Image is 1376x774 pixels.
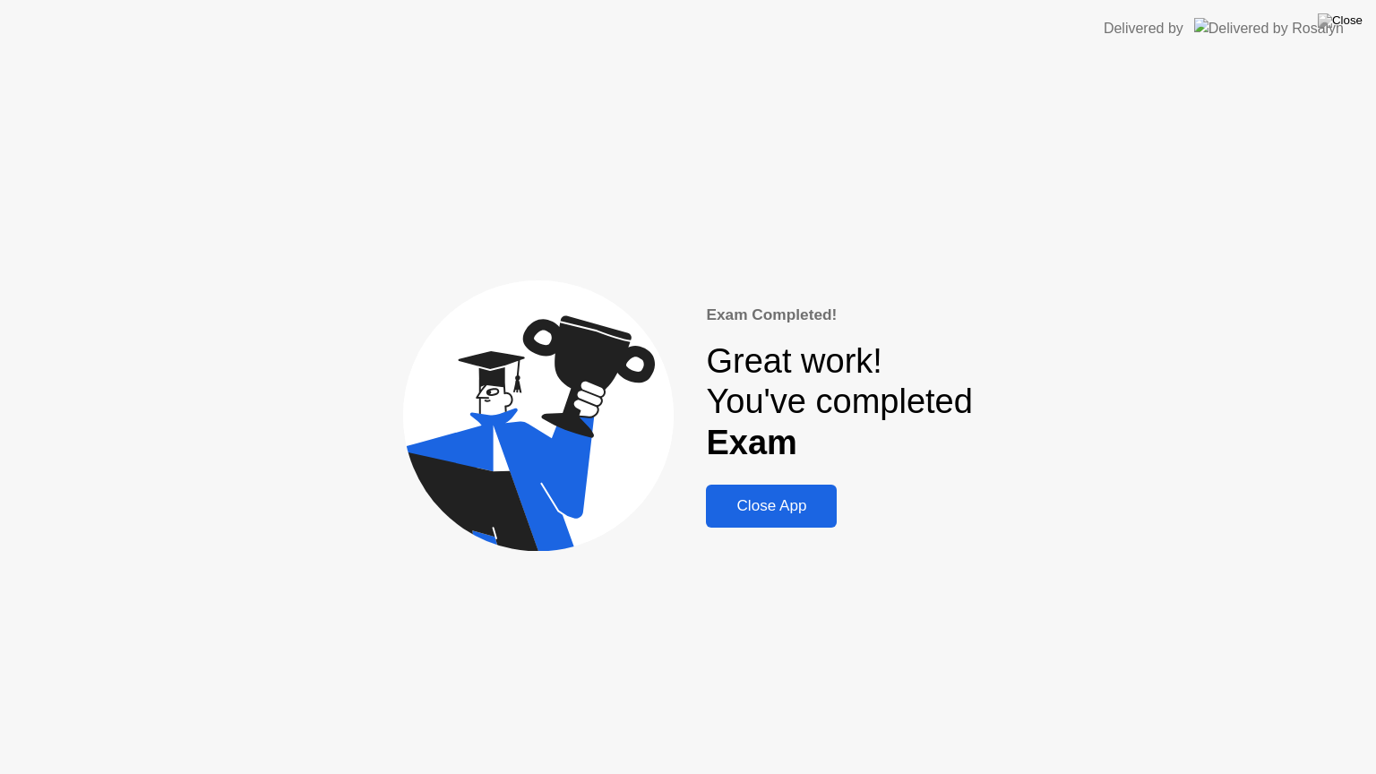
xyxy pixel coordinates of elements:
[706,341,972,464] div: Great work! You've completed
[706,424,796,461] b: Exam
[1318,13,1363,28] img: Close
[711,497,831,515] div: Close App
[706,485,837,528] button: Close App
[1104,18,1183,39] div: Delivered by
[706,304,972,327] div: Exam Completed!
[1194,18,1344,39] img: Delivered by Rosalyn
